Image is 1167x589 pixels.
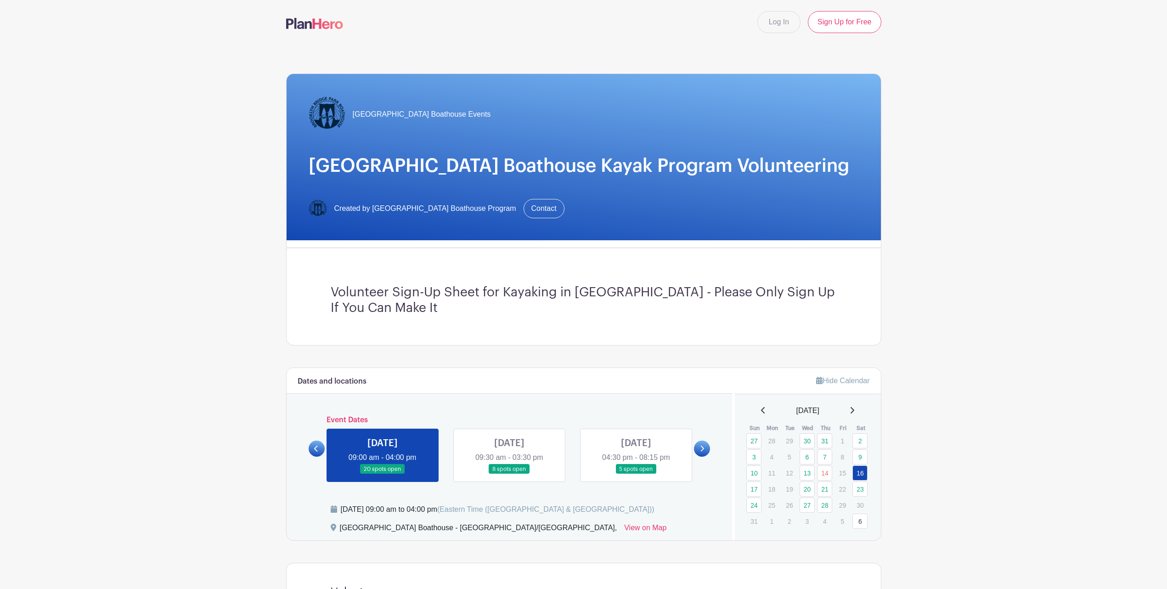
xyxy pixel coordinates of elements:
h6: Dates and locations [298,377,366,386]
a: 30 [800,433,815,448]
a: 2 [852,433,868,448]
p: 25 [764,498,779,512]
p: 1 [835,434,850,448]
p: 5 [835,514,850,528]
p: 22 [835,482,850,496]
a: 21 [817,481,832,497]
span: Created by [GEOGRAPHIC_DATA] Boathouse Program [334,203,516,214]
th: Sun [746,424,764,433]
a: 16 [852,465,868,481]
p: 18 [764,482,779,496]
p: 4 [764,450,779,464]
a: 27 [746,433,761,448]
a: 14 [817,465,832,481]
a: 31 [817,433,832,448]
p: 29 [782,434,797,448]
a: 13 [800,465,815,481]
p: 4 [817,514,832,528]
a: 17 [746,481,761,497]
img: Logo-Title.png [309,96,345,133]
span: [GEOGRAPHIC_DATA] Boathouse Events [353,109,491,120]
a: 6 [852,514,868,529]
a: 6 [800,449,815,464]
p: 29 [835,498,850,512]
a: 20 [800,481,815,497]
a: Hide Calendar [816,377,869,385]
h6: Event Dates [325,416,694,425]
p: 11 [764,466,779,480]
div: [GEOGRAPHIC_DATA] Boathouse - [GEOGRAPHIC_DATA]/[GEOGRAPHIC_DATA], [340,522,617,537]
img: logo-507f7623f17ff9eddc593b1ce0a138ce2505c220e1c5a4e2b4648c50719b7d32.svg [286,18,343,29]
div: [DATE] 09:00 am to 04:00 pm [341,504,654,515]
th: Mon [764,424,782,433]
p: 30 [852,498,868,512]
a: Sign Up for Free [808,11,881,33]
p: 2 [782,514,797,528]
a: 28 [817,498,832,513]
th: Tue [781,424,799,433]
p: 3 [800,514,815,528]
h1: [GEOGRAPHIC_DATA] Boathouse Kayak Program Volunteering [309,155,859,177]
a: View on Map [624,522,666,537]
th: Sat [852,424,870,433]
p: 28 [764,434,779,448]
p: 26 [782,498,797,512]
p: 31 [746,514,761,528]
p: 15 [835,466,850,480]
th: Wed [799,424,817,433]
a: 24 [746,498,761,513]
a: 9 [852,449,868,464]
p: 1 [764,514,779,528]
a: Log In [757,11,801,33]
th: Fri [834,424,852,433]
span: [DATE] [796,405,819,416]
h3: Volunteer Sign-Up Sheet for Kayaking in [GEOGRAPHIC_DATA] - Please Only Sign Up If You Can Make It [331,285,837,316]
img: Logo-Title.png [309,199,327,218]
a: 23 [852,481,868,497]
th: Thu [817,424,834,433]
a: 3 [746,449,761,464]
a: 7 [817,449,832,464]
p: 5 [782,450,797,464]
p: 8 [835,450,850,464]
p: 19 [782,482,797,496]
a: 27 [800,498,815,513]
p: 12 [782,466,797,480]
span: (Eastern Time ([GEOGRAPHIC_DATA] & [GEOGRAPHIC_DATA])) [437,505,654,513]
a: Contact [524,199,564,218]
a: 10 [746,465,761,481]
